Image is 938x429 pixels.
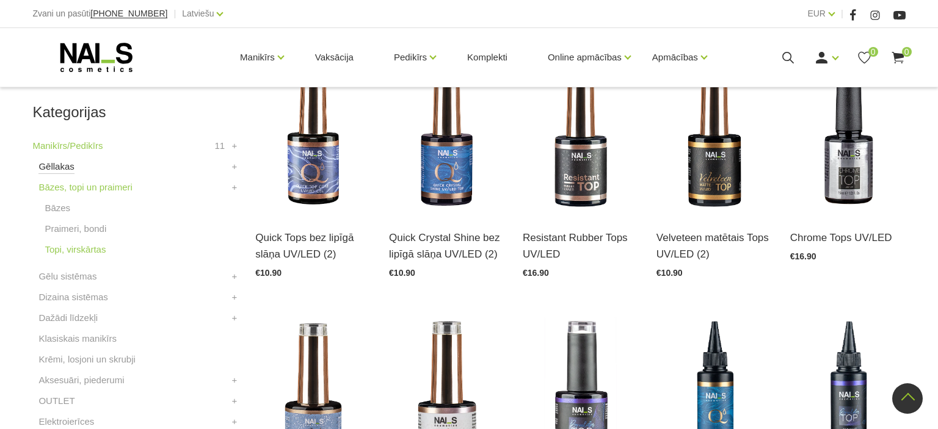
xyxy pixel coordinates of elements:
[255,268,282,278] span: €10.90
[523,268,549,278] span: €16.90
[182,6,214,21] a: Latviešu
[215,139,225,153] span: 11
[231,311,237,325] a: +
[389,229,504,262] a: Quick Crystal Shine bez lipīgā slāņa UV/LED (2)
[656,56,772,214] img: Matētais tops bez lipīgā slāņa:•rada īpaši samtainu sajūtu•nemaina gēllakas/gēla toni•sader gan a...
[231,414,237,429] a: +
[652,33,698,82] a: Apmācības
[45,222,106,236] a: Praimeri, bondi
[32,104,237,120] h2: Kategorijas
[38,373,124,388] a: Aksesuāri, piederumi
[807,6,826,21] a: EUR
[457,28,517,87] a: Komplekti
[841,6,843,21] span: |
[38,311,98,325] a: Dažādi līdzekļi
[389,56,504,214] img: Virsējais pārklājums bez lipīgā slāņa un UV zilā pārklājuma. Nodrošina izcilu spīdumu manikīram l...
[231,139,237,153] a: +
[32,6,167,21] div: Zvani un pasūti
[38,352,135,367] a: Krēmi, losjoni un skrubji
[656,268,683,278] span: €10.90
[523,229,638,262] a: Resistant Rubber Tops UV/LED
[231,269,237,284] a: +
[394,33,427,82] a: Pedikīrs
[231,180,237,195] a: +
[389,268,415,278] span: €10.90
[38,414,94,429] a: Elektroierīces
[240,33,275,82] a: Manikīrs
[231,290,237,305] a: +
[231,394,237,408] a: +
[656,229,772,262] a: Velveteen matētais Tops UV/LED (2)
[45,201,70,215] a: Bāzes
[173,6,176,21] span: |
[548,33,622,82] a: Online apmācības
[38,159,74,174] a: Gēllakas
[38,180,132,195] a: Bāzes, topi un praimeri
[868,47,878,57] span: 0
[90,9,167,18] a: [PHONE_NUMBER]
[38,394,75,408] a: OUTLET
[305,28,363,87] a: Vaksācija
[255,56,371,214] img: Virsējais pārklājums bez lipīgā slāņa.Nodrošina izcilu spīdumu manikīram līdz pat nākamajai profi...
[231,373,237,388] a: +
[38,331,117,346] a: Klasiskais manikīrs
[523,56,638,214] img: Kaučuka formulas virsējais pārklājums bez lipīgā slāņa. Īpaši spīdīgs, izturīgs pret skrāpējumiem...
[790,251,816,261] span: €16.90
[790,56,906,214] img: Virsējais pārklājums bez lipīgā slāņa.Nodrošina izcilu spīdumu un ilgnoturību. Neatstāj nenoklāta...
[231,159,237,174] a: +
[38,290,107,305] a: Dizaina sistēmas
[790,229,906,246] a: Chrome Tops UV/LED
[255,229,371,262] a: Quick Tops bez lipīgā slāņa UV/LED (2)
[38,269,96,284] a: Gēlu sistēmas
[32,139,103,153] a: Manikīrs/Pedikīrs
[902,47,912,57] span: 0
[45,242,106,257] a: Topi, virskārtas
[857,50,872,65] a: 0
[890,50,906,65] a: 0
